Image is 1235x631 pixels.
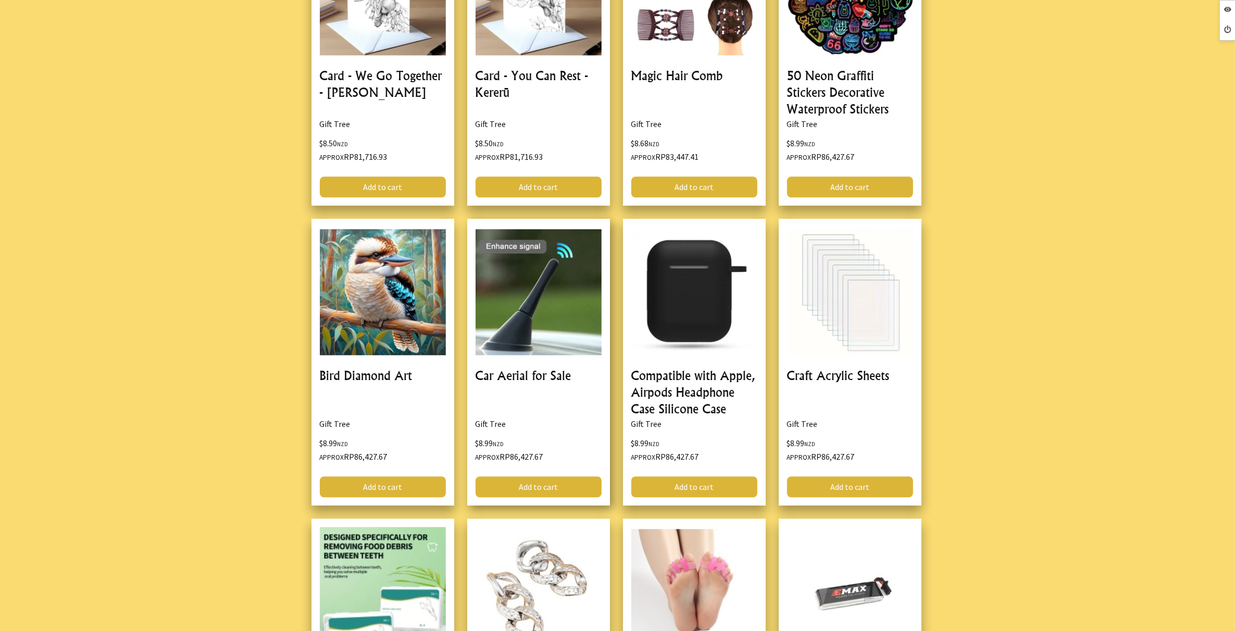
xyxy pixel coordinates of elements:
a: Add to cart [631,476,757,497]
a: Add to cart [320,176,446,197]
a: Add to cart [631,176,757,197]
a: Add to cart [787,476,913,497]
a: Add to cart [476,476,602,497]
a: Add to cart [320,476,446,497]
a: Add to cart [787,176,913,197]
a: Add to cart [476,176,602,197]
